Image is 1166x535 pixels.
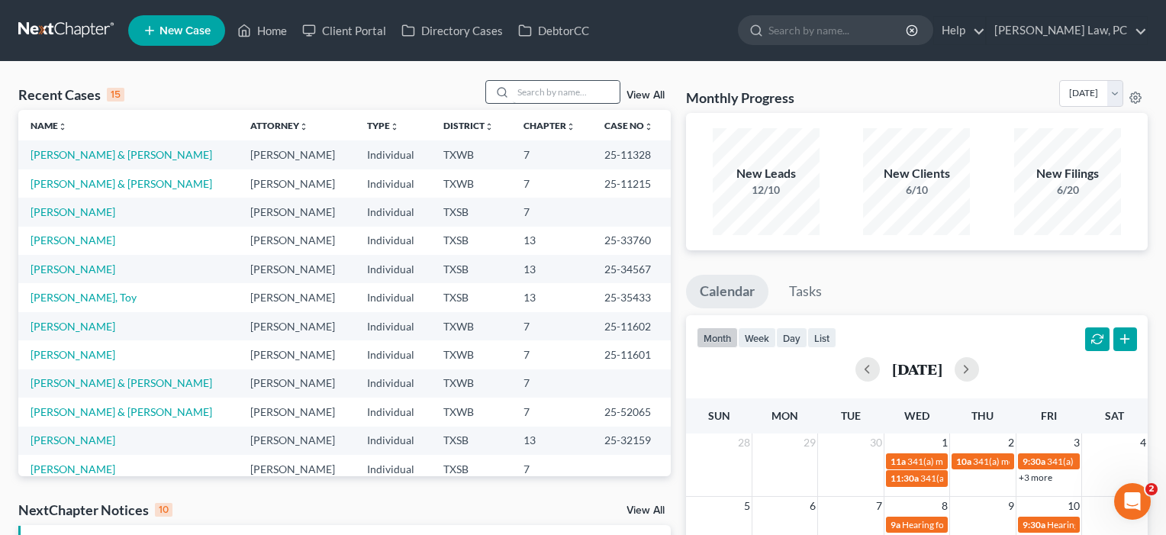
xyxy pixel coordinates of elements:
span: 341(a) meeting for [PERSON_NAME] [907,456,1055,467]
td: 13 [511,283,593,311]
td: Individual [355,255,431,283]
td: TXWB [431,369,511,398]
span: Tue [841,409,861,422]
td: TXSB [431,427,511,455]
a: +3 more [1019,472,1052,483]
span: 11a [891,456,906,467]
span: 4 [1139,433,1148,452]
a: Typeunfold_more [367,120,399,131]
span: 9 [1007,497,1016,515]
td: 7 [511,169,593,198]
span: 2 [1145,483,1158,495]
span: Sat [1105,409,1124,422]
td: TXSB [431,198,511,226]
td: Individual [355,340,431,369]
td: 7 [511,312,593,340]
td: Individual [355,312,431,340]
span: 3 [1072,433,1081,452]
span: 5 [742,497,752,515]
td: Individual [355,455,431,483]
a: View All [626,505,665,516]
a: Chapterunfold_more [523,120,575,131]
div: 6/20 [1014,182,1121,198]
td: [PERSON_NAME] [238,255,355,283]
span: 1 [940,433,949,452]
td: Individual [355,427,431,455]
td: Individual [355,369,431,398]
input: Search by name... [768,16,908,44]
td: 13 [511,427,593,455]
span: 7 [874,497,884,515]
iframe: Intercom live chat [1114,483,1151,520]
span: 10a [956,456,971,467]
td: [PERSON_NAME] [238,169,355,198]
td: Individual [355,227,431,255]
span: Sun [708,409,730,422]
div: New Filings [1014,165,1121,182]
a: [PERSON_NAME] Law, PC [987,17,1147,44]
a: Help [934,17,985,44]
a: [PERSON_NAME] [31,263,115,276]
a: [PERSON_NAME] [31,433,115,446]
td: [PERSON_NAME] [238,312,355,340]
td: TXWB [431,169,511,198]
a: Attorneyunfold_more [250,120,308,131]
td: TXSB [431,255,511,283]
i: unfold_more [299,122,308,131]
button: day [776,327,807,348]
a: Directory Cases [394,17,511,44]
td: Individual [355,283,431,311]
td: 7 [511,369,593,398]
span: Fri [1041,409,1057,422]
a: [PERSON_NAME], Toy [31,291,137,304]
span: 8 [940,497,949,515]
span: Hearing for [PERSON_NAME] & [PERSON_NAME] [902,519,1102,530]
i: unfold_more [566,122,575,131]
i: unfold_more [644,122,653,131]
div: Recent Cases [18,85,124,104]
td: TXSB [431,227,511,255]
span: 9:30a [1023,519,1045,530]
td: TXWB [431,312,511,340]
span: 2 [1007,433,1016,452]
td: 7 [511,198,593,226]
a: Client Portal [295,17,394,44]
td: 25-34567 [592,255,671,283]
a: Home [230,17,295,44]
span: 29 [802,433,817,452]
a: [PERSON_NAME] & [PERSON_NAME] [31,405,212,418]
td: 25-32159 [592,427,671,455]
td: [PERSON_NAME] [238,398,355,426]
td: 25-11328 [592,140,671,169]
td: Individual [355,169,431,198]
td: 13 [511,227,593,255]
span: 11:30a [891,472,919,484]
div: 15 [107,88,124,102]
td: 25-11215 [592,169,671,198]
span: 6 [808,497,817,515]
a: View All [626,90,665,101]
a: Districtunfold_more [443,120,494,131]
div: 12/10 [713,182,820,198]
i: unfold_more [485,122,494,131]
a: [PERSON_NAME] & [PERSON_NAME] [31,376,212,389]
div: New Leads [713,165,820,182]
span: Hearing for [PERSON_NAME] [1047,519,1166,530]
td: TXWB [431,140,511,169]
td: [PERSON_NAME] [238,369,355,398]
td: 25-11602 [592,312,671,340]
a: Calendar [686,275,768,308]
td: TXWB [431,398,511,426]
td: [PERSON_NAME] [238,140,355,169]
button: week [738,327,776,348]
td: 25-33760 [592,227,671,255]
a: [PERSON_NAME] [31,234,115,247]
a: [PERSON_NAME] & [PERSON_NAME] [31,177,212,190]
a: [PERSON_NAME] [31,320,115,333]
td: 7 [511,455,593,483]
td: 7 [511,398,593,426]
input: Search by name... [513,81,620,103]
h3: Monthly Progress [686,89,794,107]
span: Mon [771,409,798,422]
a: [PERSON_NAME] [31,462,115,475]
